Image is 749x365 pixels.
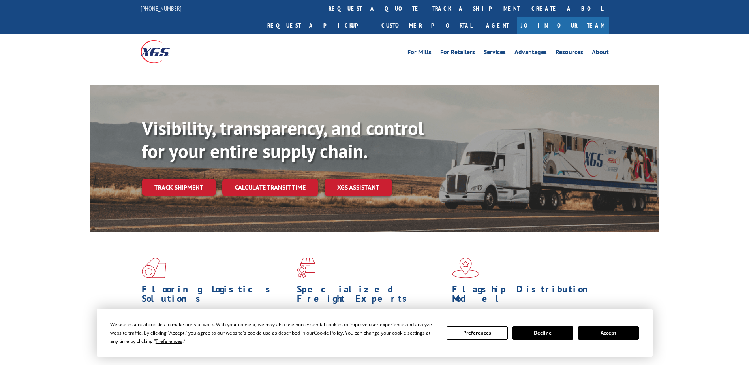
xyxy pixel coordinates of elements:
[222,179,318,196] a: Calculate transit time
[297,258,315,278] img: xgs-icon-focused-on-flooring-red
[478,17,517,34] a: Agent
[514,49,547,58] a: Advantages
[261,17,375,34] a: Request a pickup
[325,179,392,196] a: XGS ASSISTANT
[297,307,446,342] p: From 123 overlength loads to delicate cargo, our experienced staff knows the best way to move you...
[592,49,609,58] a: About
[447,326,507,340] button: Preferences
[440,49,475,58] a: For Retailers
[517,17,609,34] a: Join Our Team
[556,49,583,58] a: Resources
[375,17,478,34] a: Customer Portal
[452,307,597,326] span: Our agile distribution network gives you nationwide inventory management on demand.
[484,49,506,58] a: Services
[142,258,166,278] img: xgs-icon-total-supply-chain-intelligence-red
[142,179,216,196] a: Track shipment
[142,116,424,163] b: Visibility, transparency, and control for your entire supply chain.
[512,326,573,340] button: Decline
[110,320,437,345] div: We use essential cookies to make our site work. With your consent, we may also use non-essential ...
[142,284,291,307] h1: Flooring Logistics Solutions
[452,284,601,307] h1: Flagship Distribution Model
[141,4,182,12] a: [PHONE_NUMBER]
[407,49,432,58] a: For Mills
[297,284,446,307] h1: Specialized Freight Experts
[156,338,182,344] span: Preferences
[97,309,653,357] div: Cookie Consent Prompt
[452,258,479,278] img: xgs-icon-flagship-distribution-model-red
[578,326,639,340] button: Accept
[142,307,291,335] span: As an industry carrier of choice, XGS has brought innovation and dedication to flooring logistics...
[314,329,343,336] span: Cookie Policy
